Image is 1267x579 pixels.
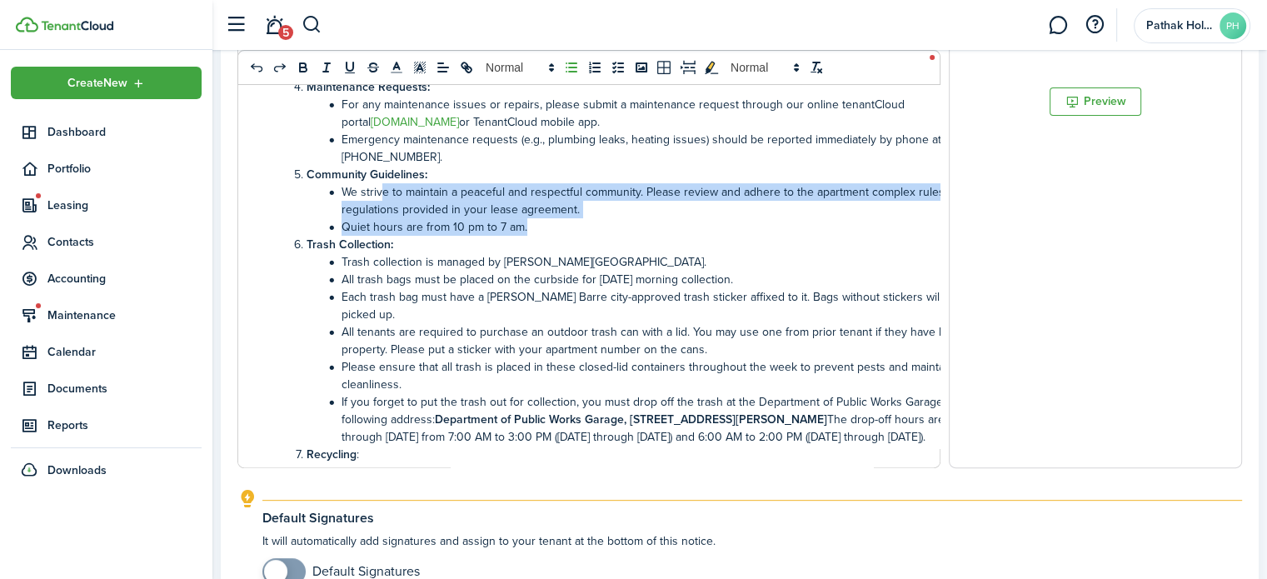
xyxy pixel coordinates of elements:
[47,270,202,287] span: Accounting
[47,380,202,397] span: Documents
[47,417,202,434] span: Reports
[47,233,202,251] span: Contacts
[220,9,252,41] button: Open sidebar
[67,77,127,89] span: Create New
[338,57,362,77] button: underline
[560,57,583,77] button: list: bullet
[362,57,385,77] button: strike
[289,253,1009,271] li: Trash collection is managed by [PERSON_NAME][GEOGRAPHIC_DATA].
[11,409,202,442] a: Reports
[583,57,606,77] button: list: ordered
[289,96,1009,131] li: For any maintenance issues or repairs, please submit a maintenance request through our online ten...
[47,462,107,479] span: Downloads
[302,11,322,39] button: Search
[41,21,113,31] img: TenantCloud
[47,160,202,177] span: Portfolio
[307,446,357,463] strong: Recycling
[47,307,202,324] span: Maintenance
[47,123,202,141] span: Dashboard
[700,57,723,77] button: toggleMarkYellow: markYellow
[1050,87,1141,116] button: Preview
[245,57,268,77] button: undo: undo
[653,57,676,77] button: table-better
[11,67,202,99] button: Open menu
[237,489,258,509] i: outline
[1220,12,1246,39] avatar-text: PH
[676,57,700,77] button: pageBreak
[630,57,653,77] button: image
[1042,4,1074,47] a: Messaging
[262,511,1242,526] explanation-title: Default Signatures
[47,343,202,361] span: Calendar
[1146,20,1213,32] span: Pathak Holding LLC
[289,323,1009,358] li: All tenants are required to purchase an outdoor trash can with a lid. You may use one from prior ...
[289,393,1009,446] li: If you forget to put the trash out for collection, you must drop off the trash at the Department ...
[258,4,290,47] a: Notifications
[289,183,1009,218] li: We strive to maintain a peaceful and respectful community. Please review and adhere to the apartm...
[371,113,459,131] a: [DOMAIN_NAME]
[606,57,630,77] button: list: check
[278,25,293,40] span: 5
[268,57,292,77] button: redo: redo
[289,218,1009,236] li: Quiet hours are from 10 pm to 7 am.
[289,446,1009,463] li: :
[1080,11,1109,39] button: Open resource center
[342,463,985,481] span: Please note that the city adopts dual-stream recycling. Mixed paper and metal/plastic/glass are p...
[307,166,427,183] strong: Community Guidelines:
[16,17,38,32] img: TenantCloud
[307,78,430,96] strong: Maintenance Requests:
[455,57,478,77] button: link
[289,131,1009,166] li: Emergency maintenance requests (e.g., plumbing leaks, heating issues) should be reported immediat...
[292,57,315,77] button: bold
[289,271,1009,288] li: All trash bags must be placed on the curbside for [DATE] morning collection.
[307,236,393,253] strong: Trash Collection:
[289,358,1009,393] li: Please ensure that all trash is placed in these closed-lid containers throughout the week to prev...
[47,197,202,214] span: Leasing
[805,57,828,77] button: clean
[289,288,1009,323] li: Each trash bag must have a [PERSON_NAME] Barre city-approved trash sticker affixed to it. Bags wi...
[435,411,827,428] strong: Department of Public Works Garage, [STREET_ADDRESS][PERSON_NAME]
[11,116,202,148] a: Dashboard
[315,57,338,77] button: italic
